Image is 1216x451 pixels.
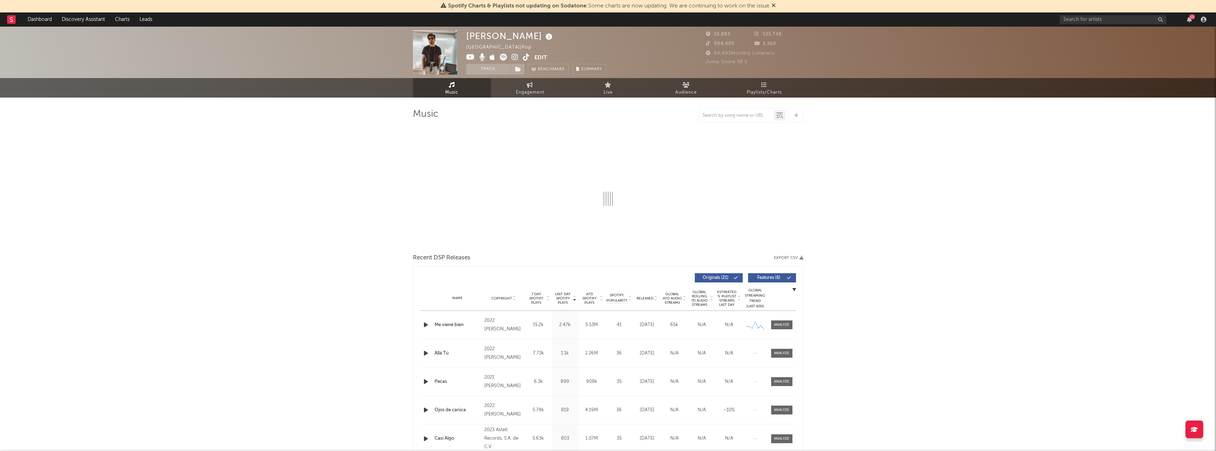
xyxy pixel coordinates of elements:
div: N/A [690,378,714,385]
span: 10,883 [706,32,730,37]
div: 13 [1189,14,1195,20]
span: Recent DSP Releases [413,254,470,262]
div: N/A [690,321,714,329]
span: Released [637,296,653,301]
div: N/A [662,435,686,442]
div: N/A [717,321,741,329]
div: N/A [717,350,741,357]
a: Dashboard [23,12,57,27]
div: 1.1k [554,350,577,357]
span: Music [445,88,458,97]
div: 7.73k [527,350,550,357]
a: Casi Algo [435,435,481,442]
a: Playlists/Charts [725,78,803,98]
span: Features ( 6 ) [753,276,785,280]
button: 13 [1187,17,1192,22]
div: 819 [554,407,577,414]
div: 899 [554,378,577,385]
div: 6.3k [527,378,550,385]
div: 5.63k [527,435,550,442]
span: Originals ( 21 ) [699,276,732,280]
div: [DATE] [635,407,659,414]
div: 36 [607,407,632,414]
span: Dismiss [771,3,776,9]
div: 2022 [PERSON_NAME] [484,317,523,334]
div: 35 [607,378,632,385]
div: 35 [607,435,632,442]
div: 15.2k [527,321,550,329]
span: Engagement [516,88,544,97]
div: N/A [690,435,714,442]
span: 994,400 [706,42,735,46]
div: 36 [607,350,632,357]
div: [DATE] [635,378,659,385]
span: Jump Score: 58.5 [706,60,747,64]
div: [PERSON_NAME] [466,30,554,42]
div: 2021 [PERSON_NAME] [484,373,523,390]
div: 908k [580,378,603,385]
button: Features(6) [748,273,796,282]
div: [GEOGRAPHIC_DATA] | Pop [466,43,540,52]
span: Estimated % Playlist Streams Last Day [717,290,737,307]
span: Audience [675,88,697,97]
a: Pecas [435,378,481,385]
div: N/A [690,407,714,414]
a: Live [569,78,647,98]
div: N/A [717,435,741,442]
div: N/A [662,378,686,385]
a: Charts [110,12,135,27]
span: Spotify Popularity [606,293,627,303]
div: Global Streaming Trend (Last 60D) [745,288,766,309]
div: 1.07M [580,435,603,442]
a: Me viene bien [435,321,481,329]
div: 65k [662,321,686,329]
input: Search by song name or URL [699,113,774,119]
span: Global Rolling 7D Audio Streams [690,290,709,307]
div: 5.53M [580,321,603,329]
div: N/A [690,350,714,357]
span: Playlists/Charts [747,88,782,97]
button: Track [466,64,511,75]
a: Benchmark [528,64,569,75]
span: 535,748 [754,32,782,37]
div: 803 [554,435,577,442]
button: Summary [572,64,606,75]
span: Global ATD Audio Streams [662,292,682,305]
div: 5.74k [527,407,550,414]
button: Edit [534,54,547,62]
div: 2.47k [554,321,577,329]
span: Benchmark [538,65,565,74]
div: [DATE] [635,321,659,329]
div: 2022 [PERSON_NAME] [484,402,523,419]
div: Name [435,296,481,301]
span: Spotify Charts & Playlists not updating on Sodatone [448,3,587,9]
span: Live [604,88,613,97]
div: N/A [662,407,686,414]
div: 41 [607,321,632,329]
a: Music [413,78,491,98]
input: Search for artists [1060,15,1166,24]
div: 4.19M [580,407,603,414]
div: [DATE] [635,350,659,357]
div: 2.26M [580,350,603,357]
div: N/A [717,378,741,385]
span: Copyright [491,296,512,301]
div: ~ 10 % [717,407,741,414]
div: [DATE] [635,435,659,442]
span: 7 Day Spotify Plays [527,292,546,305]
a: Audience [647,78,725,98]
span: ATD Spotify Plays [580,292,599,305]
div: 2022 [PERSON_NAME] [484,345,523,362]
a: Engagement [491,78,569,98]
span: 3,360 [754,42,776,46]
button: Export CSV [774,256,803,260]
a: Ojos de canica [435,407,481,414]
button: Originals(21) [695,273,743,282]
span: Summary [581,67,602,71]
a: Allá Tú [435,350,481,357]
